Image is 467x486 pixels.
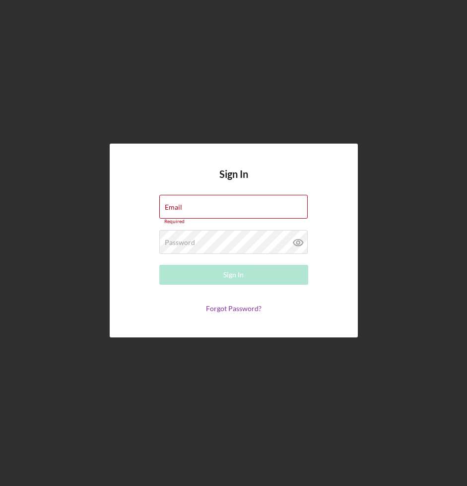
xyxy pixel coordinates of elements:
[206,304,262,313] a: Forgot Password?
[223,265,244,285] div: Sign In
[159,265,308,285] button: Sign In
[159,219,308,225] div: Required
[165,239,195,246] label: Password
[219,168,248,195] h4: Sign In
[165,203,182,211] label: Email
